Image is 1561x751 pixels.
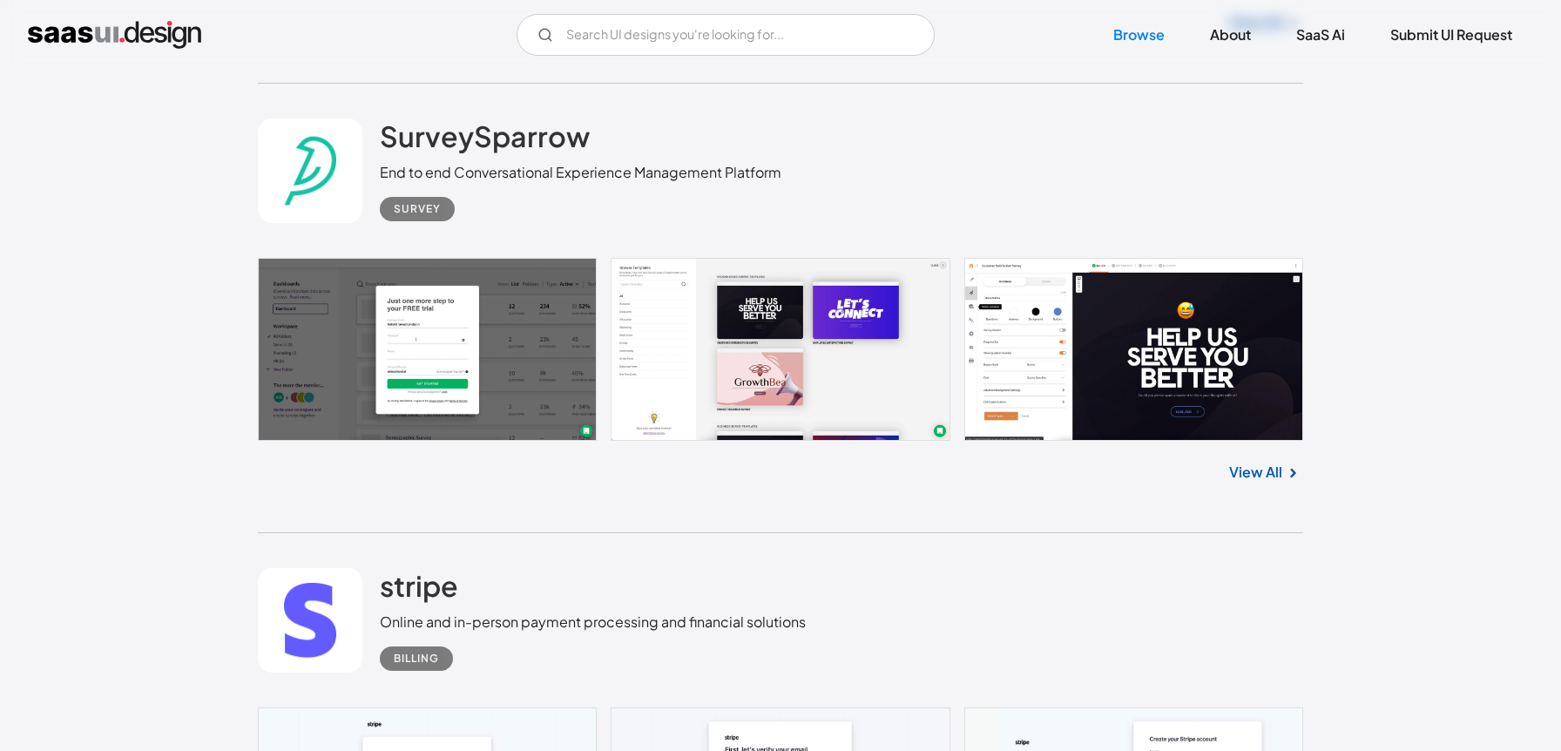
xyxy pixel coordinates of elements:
[380,568,458,603] h2: stripe
[517,14,935,56] form: Email Form
[380,118,590,153] h2: SurveySparrow
[1369,16,1533,54] a: Submit UI Request
[1189,16,1272,54] a: About
[380,612,806,633] div: Online and in-person payment processing and financial solutions
[1092,16,1186,54] a: Browse
[394,199,441,220] div: Survey
[1229,462,1282,483] a: View All
[517,14,935,56] input: Search UI designs you're looking for...
[394,648,439,669] div: Billing
[380,162,781,183] div: End to end Conversational Experience Management Platform
[1275,16,1366,54] a: SaaS Ai
[28,21,201,49] a: home
[380,118,590,162] a: SurveySparrow
[380,568,458,612] a: stripe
